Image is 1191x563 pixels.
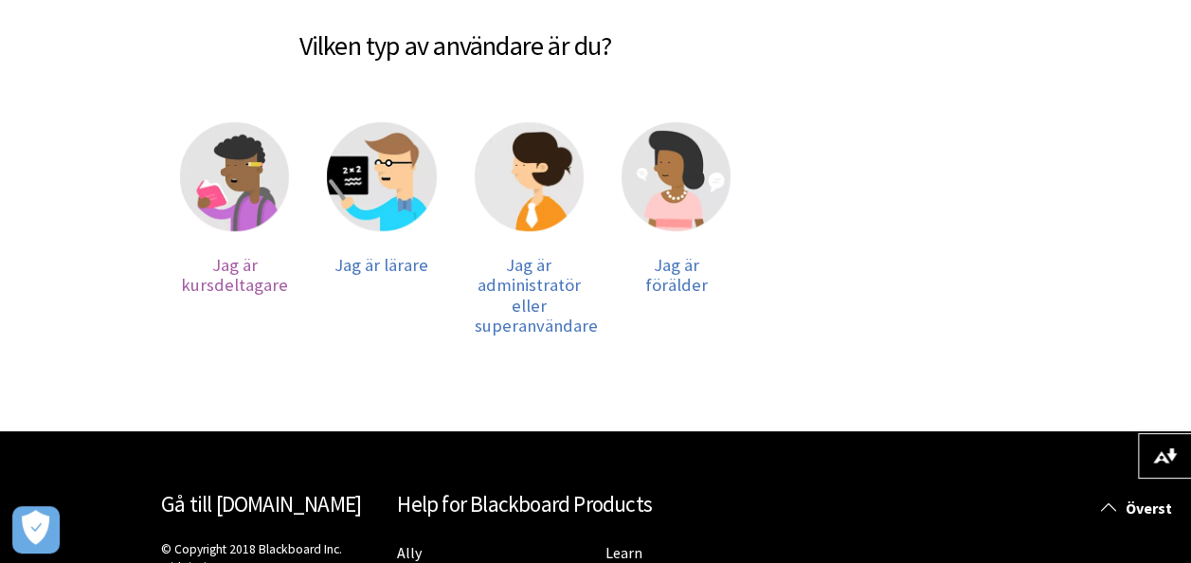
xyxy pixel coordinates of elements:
span: Jag är lärare [334,254,428,276]
a: Lärare Jag är lärare [327,122,436,336]
a: Överst [1087,491,1191,526]
a: Administratör Jag är administratör eller superanvändare [475,122,584,336]
span: Jag är kursdeltagare [181,254,288,297]
span: Jag är administratör eller superanvändare [475,254,598,337]
a: Förälder Jag är förälder [622,122,731,336]
span: Jag är förälder [644,254,707,297]
img: Administratör [475,122,584,231]
img: Lärare [327,122,436,231]
img: Kursdeltagare [180,122,289,231]
a: Learn [605,543,642,563]
h2: Help for Blackboard Products [397,488,794,521]
a: Ally [397,543,422,563]
a: Kursdeltagare Jag är kursdeltagare [180,122,289,336]
a: Gå till [DOMAIN_NAME] [161,490,361,518]
button: Open Preferences [12,506,60,554]
img: Förälder [622,122,731,231]
h2: Vilken typ av användare är du? [161,3,749,65]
